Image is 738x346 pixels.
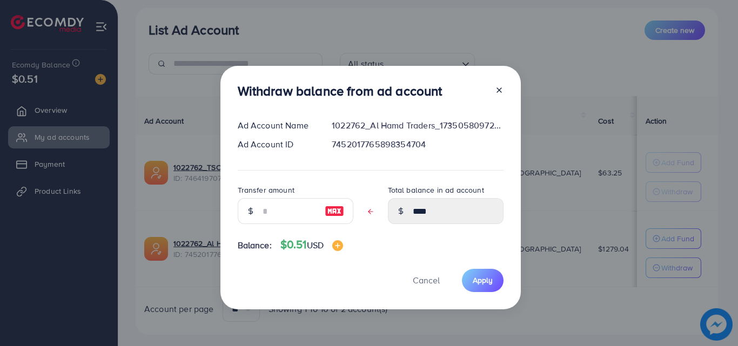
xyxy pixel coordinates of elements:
div: 1022762_Al Hamd Traders_1735058097282 [323,119,512,132]
h4: $0.51 [280,238,343,252]
img: image [332,240,343,251]
label: Transfer amount [238,185,294,195]
div: 7452017765898354704 [323,138,512,151]
h3: Withdraw balance from ad account [238,83,442,99]
label: Total balance in ad account [388,185,484,195]
span: Balance: [238,239,272,252]
span: USD [307,239,324,251]
div: Ad Account Name [229,119,324,132]
span: Apply [473,275,493,286]
img: image [325,205,344,218]
div: Ad Account ID [229,138,324,151]
button: Apply [462,269,504,292]
button: Cancel [399,269,453,292]
span: Cancel [413,274,440,286]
